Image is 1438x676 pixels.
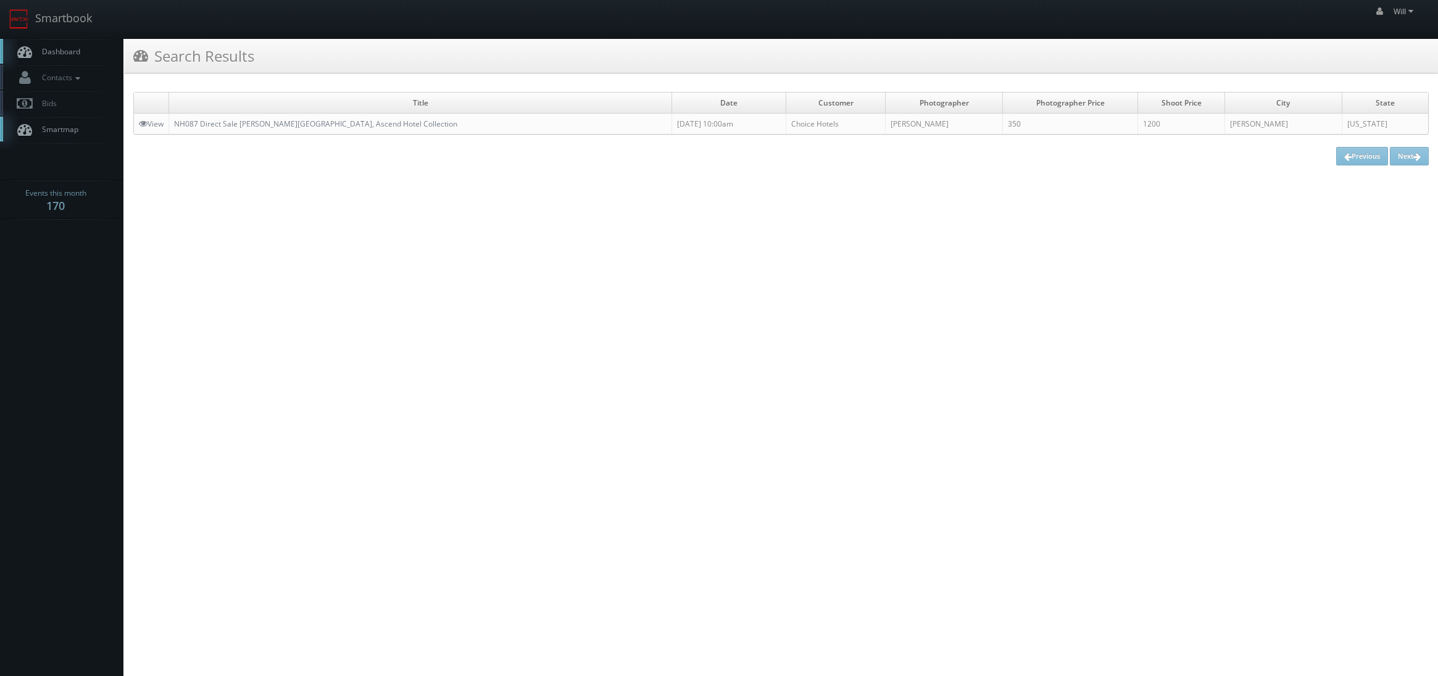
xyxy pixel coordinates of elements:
td: City [1224,93,1342,114]
td: Date [672,93,786,114]
td: Customer [786,93,886,114]
td: Choice Hotels [786,114,886,135]
span: Smartmap [36,124,78,135]
strong: 170 [46,198,65,213]
a: View [139,119,164,129]
td: State [1342,93,1428,114]
span: Events this month [25,187,86,199]
img: smartbook-logo.png [9,9,29,29]
td: [DATE] 10:00am [672,114,786,135]
td: [PERSON_NAME] [886,114,1003,135]
td: 350 [1003,114,1138,135]
td: Shoot Price [1138,93,1224,114]
td: Photographer [886,93,1003,114]
a: NH087 Direct Sale [PERSON_NAME][GEOGRAPHIC_DATA], Ascend Hotel Collection [174,119,457,129]
td: [PERSON_NAME] [1224,114,1342,135]
td: Title [169,93,672,114]
span: Contacts [36,72,83,83]
span: Dashboard [36,46,80,57]
td: Photographer Price [1003,93,1138,114]
h3: Search Results [133,45,254,67]
span: Bids [36,98,57,109]
td: 1200 [1138,114,1224,135]
td: [US_STATE] [1342,114,1428,135]
span: Will [1394,6,1417,17]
